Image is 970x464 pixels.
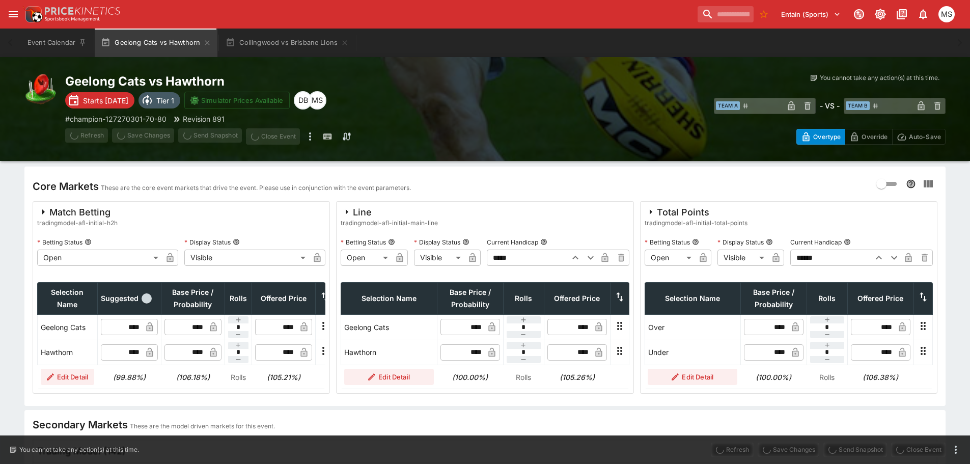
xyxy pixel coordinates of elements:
[766,238,773,245] button: Display Status
[183,114,225,124] p: Revision 891
[487,238,538,247] p: Current Handicap
[45,7,120,15] img: PriceKinetics
[341,218,438,228] span: tradingmodel-afl-initial-main-line
[255,372,312,383] h6: (105.21%)
[341,250,391,266] div: Open
[4,5,22,23] button: open drawer
[225,283,252,315] th: Rolls
[862,131,888,142] p: Override
[65,114,167,124] p: Copy To Clipboard
[85,238,92,245] button: Betting Status
[341,340,437,365] td: Hawthorn
[95,29,217,57] button: Geelong Cats vs Hawthorn
[645,238,690,247] p: Betting Status
[775,6,847,22] button: Select Tenant
[717,238,764,247] p: Display Status
[45,17,100,21] img: Sportsbook Management
[22,4,43,24] img: PriceKinetics Logo
[645,206,747,218] div: Total Points
[437,283,503,315] th: Base Price / Probability
[796,129,946,145] div: Start From
[935,3,958,25] button: Matthew Scott
[544,283,610,315] th: Offered Price
[648,369,737,385] button: Edit Detail
[228,372,248,383] p: Rolls
[37,238,82,247] p: Betting Status
[645,218,747,228] span: tradingmodel-afl-initial-total-points
[645,283,740,315] th: Selection Name
[233,238,240,245] button: Display Status
[790,238,842,247] p: Current Handicap
[294,91,312,110] div: Dylan Brown
[308,91,326,110] div: Matthew Scott
[341,315,437,340] td: Geelong Cats
[914,5,932,23] button: Notifications
[950,444,962,456] button: more
[161,283,225,315] th: Base Price / Probability
[820,73,939,83] p: You cannot take any action(s) at this time.
[909,131,941,142] p: Auto-Save
[33,180,99,193] h4: Core Markets
[506,372,541,383] p: Rolls
[414,250,464,266] div: Visible
[184,238,231,247] p: Display Status
[83,95,128,106] p: Starts [DATE]
[164,372,221,383] h6: (106.18%)
[21,29,93,57] button: Event Calendar
[130,421,275,431] p: These are the model driven markets for this event.
[893,5,911,23] button: Documentation
[184,92,290,109] button: Simulator Prices Available
[219,29,355,57] button: Collingwood vs Brisbane Lions
[38,340,98,365] td: Hawthorn
[740,283,807,315] th: Base Price / Probability
[37,218,118,228] span: tradingmodel-afl-initial-h2h
[810,372,844,383] p: Rolls
[101,183,411,193] p: These are the core event markets that drive the event. Please use in conjunction with the event p...
[645,340,740,365] td: Under
[698,6,754,22] input: search
[33,418,128,431] h4: Secondary Markets
[847,283,913,315] th: Offered Price
[304,128,316,145] button: more
[871,5,890,23] button: Toggle light/dark mode
[414,238,460,247] p: Display Status
[892,129,946,145] button: Auto-Save
[440,372,500,383] h6: (100.00%)
[388,238,395,245] button: Betting Status
[807,283,847,315] th: Rolls
[850,5,868,23] button: Connected to PK
[341,283,437,315] th: Selection Name
[850,372,910,383] h6: (106.38%)
[938,6,955,22] div: Matthew Scott
[341,238,386,247] p: Betting Status
[344,369,434,385] button: Edit Detail
[184,250,309,266] div: Visible
[24,73,57,106] img: australian_rules.png
[540,238,547,245] button: Current Handicap
[19,445,139,454] p: You cannot take any action(s) at this time.
[65,73,506,89] h2: Copy To Clipboard
[756,6,772,22] button: No Bookmarks
[645,315,740,340] td: Over
[462,238,469,245] button: Display Status
[38,283,98,315] th: Selection Name
[547,372,607,383] h6: (105.26%)
[692,238,699,245] button: Betting Status
[717,250,768,266] div: Visible
[820,100,840,111] h6: - VS -
[716,101,740,110] span: Team A
[743,372,803,383] h6: (100.00%)
[156,95,174,106] p: Tier 1
[844,238,851,245] button: Current Handicap
[252,283,315,315] th: Offered Price
[645,250,695,266] div: Open
[101,292,138,305] span: Suggested
[503,283,544,315] th: Rolls
[100,372,158,383] h6: (99.88%)
[37,250,162,266] div: Open
[38,315,98,340] td: Geelong Cats
[796,129,845,145] button: Overtype
[845,129,892,145] button: Override
[846,101,870,110] span: Team B
[341,206,438,218] div: Line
